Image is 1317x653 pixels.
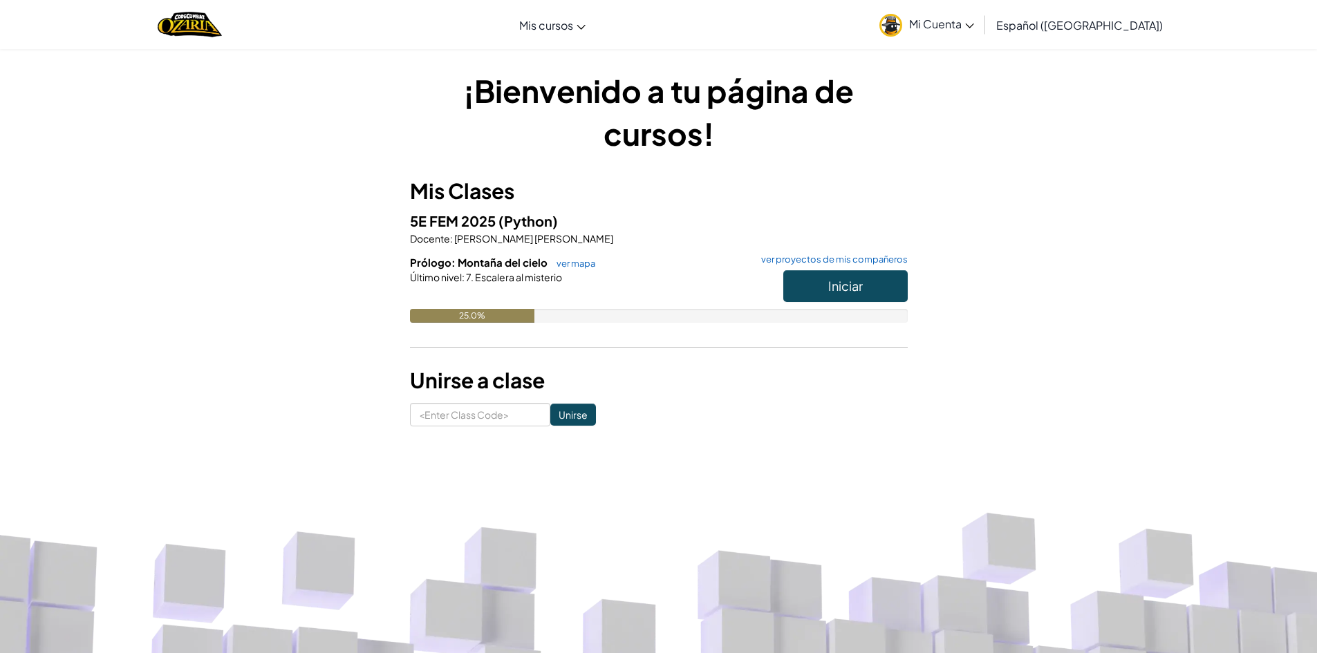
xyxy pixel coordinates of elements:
a: ver proyectos de mis compañeros [754,255,908,264]
h1: ¡Bienvenido a tu página de cursos! [410,69,908,155]
span: Mi Cuenta [909,17,974,31]
a: ver mapa [550,258,595,269]
a: Mis cursos [512,6,592,44]
a: Mi Cuenta [872,3,981,46]
h3: Mis Clases [410,176,908,207]
span: Prólogo: Montaña del cielo [410,256,550,269]
h3: Unirse a clase [410,365,908,396]
span: Mis cursos [519,18,573,32]
div: 25.0% [410,309,534,323]
a: Español ([GEOGRAPHIC_DATA]) [989,6,1170,44]
a: Ozaria by CodeCombat logo [158,10,222,39]
span: Último nivel [410,271,462,283]
img: Home [158,10,222,39]
span: (Python) [498,212,558,229]
span: [PERSON_NAME] [PERSON_NAME] [453,232,613,245]
input: Unirse [550,404,596,426]
span: Docente [410,232,450,245]
button: Iniciar [783,270,908,302]
span: 7. [465,271,474,283]
span: : [450,232,453,245]
img: avatar [879,14,902,37]
span: Español ([GEOGRAPHIC_DATA]) [996,18,1163,32]
span: Iniciar [828,278,863,294]
input: <Enter Class Code> [410,403,550,426]
span: 5E FEM 2025 [410,212,498,229]
span: Escalera al misterio [474,271,562,283]
span: : [462,271,465,283]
